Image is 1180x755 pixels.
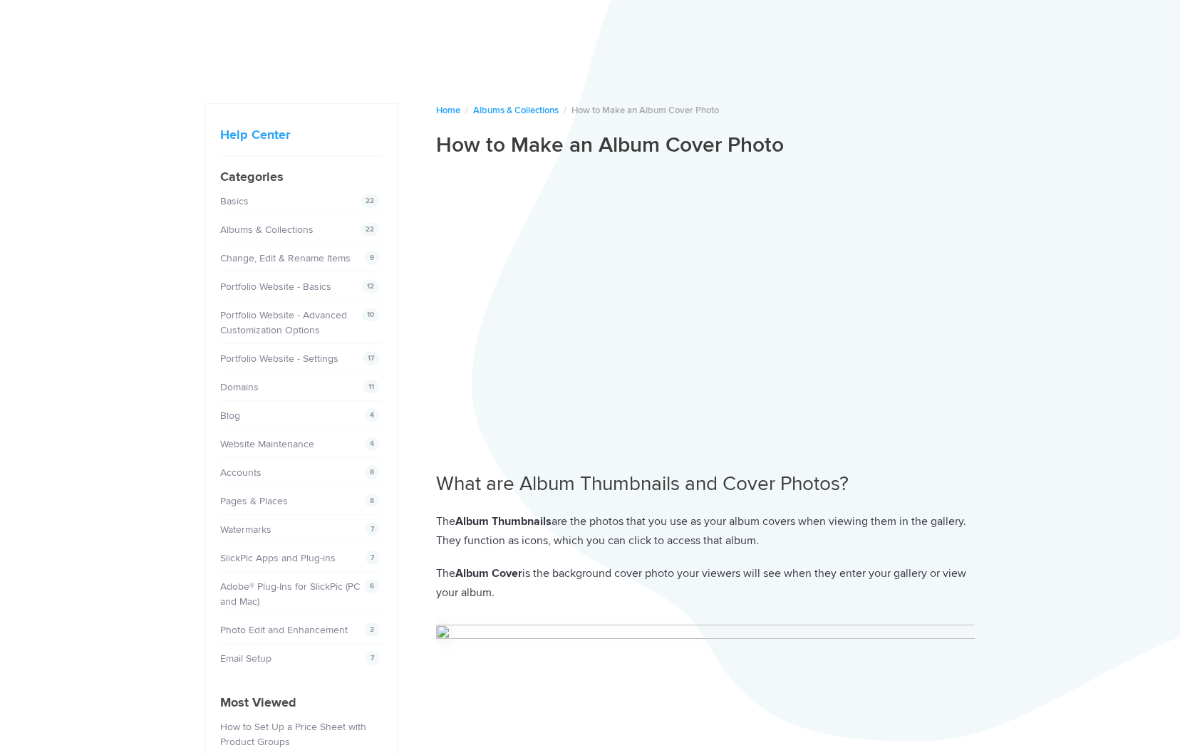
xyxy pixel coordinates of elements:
a: Blog [220,410,240,422]
span: 17 [363,351,379,365]
span: / [564,105,566,116]
span: 22 [361,222,379,236]
span: / [465,105,468,116]
a: Email Setup [220,652,271,665]
span: 22 [361,194,379,208]
a: Albums & Collections [220,224,314,236]
a: Website Maintenance [220,438,314,450]
span: 8 [365,494,379,508]
p: The are the photos that you use as your album covers when viewing them in the gallery. They funct... [436,512,975,550]
span: 8 [365,465,379,479]
a: Pages & Places [220,495,288,507]
a: How to Set Up a Price Sheet with Product Groups [220,721,366,748]
span: 3 [365,623,379,637]
a: Basics [220,195,249,207]
a: Help Center [220,127,290,142]
strong: Album Thumbnails [455,514,552,528]
a: Watermarks [220,524,271,536]
a: Adobe® Plug-Ins for SlickPic (PC and Mac) [220,580,360,608]
span: 7 [366,651,379,665]
a: Portfolio Website - Basics [220,281,331,293]
p: The is the background cover photo your viewers will see when they enter your gallery or view your... [436,564,975,602]
span: 9 [365,251,379,265]
span: 11 [363,380,379,394]
a: Domains [220,381,259,393]
a: SlickPic Apps and Plug-ins [220,552,336,564]
span: How to Make an Album Cover Photo [571,105,719,116]
span: 4 [365,408,379,422]
h1: How to Make an Album Cover Photo [436,132,975,159]
h4: Most Viewed [220,693,383,712]
span: 6 [365,579,379,593]
h4: Categories [220,167,383,187]
a: Change, Edit & Rename Items [220,252,351,264]
span: 7 [366,522,379,536]
strong: Album Cover [455,566,522,580]
span: 4 [365,437,379,451]
a: Accounts [220,467,262,479]
a: Photo Edit and Enhancement [220,624,348,636]
a: Portfolio Website - Advanced Customization Options [220,309,347,336]
span: 7 [366,551,379,565]
a: Home [436,105,460,116]
span: 12 [362,279,379,293]
a: Albums & Collections [473,105,559,116]
a: Portfolio Website - Settings [220,353,338,365]
span: 10 [362,308,379,322]
h2: What are Album Thumbnails and Cover Photos? [436,470,975,498]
